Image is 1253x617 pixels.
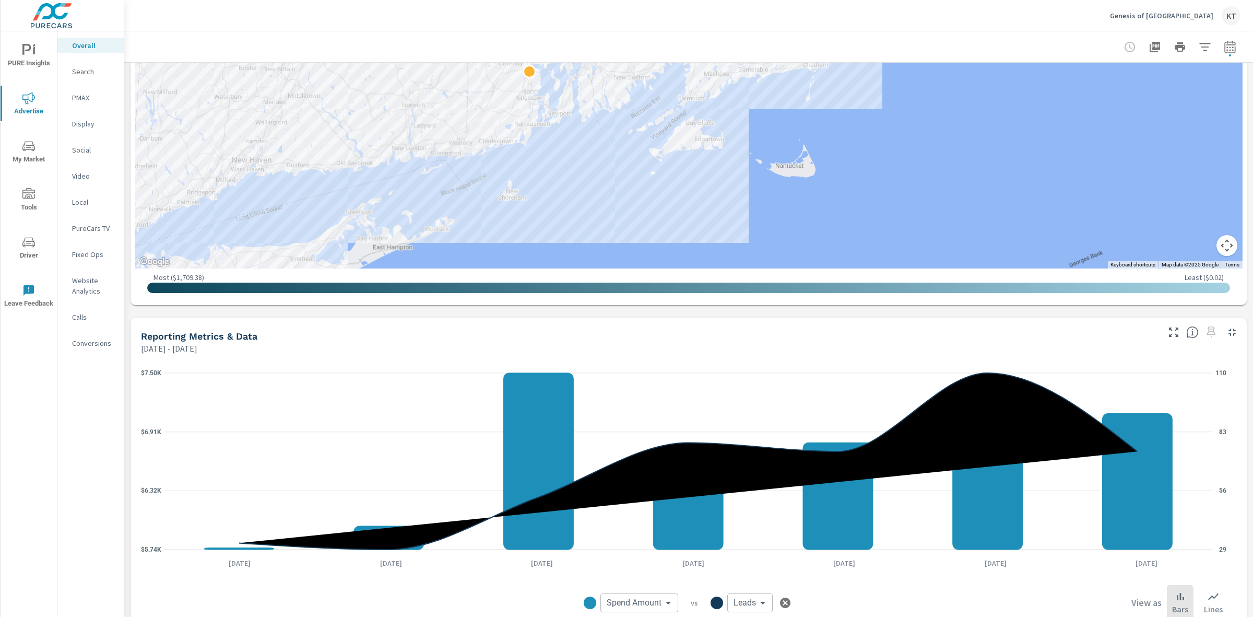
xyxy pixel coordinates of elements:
[72,312,115,322] p: Calls
[727,593,773,612] div: Leads
[72,223,115,234] p: PureCars TV
[1219,487,1226,494] text: 56
[1144,37,1165,57] button: "Export Report to PDF"
[57,194,124,210] div: Local
[4,44,54,69] span: PURE Insights
[826,558,862,568] p: [DATE]
[72,40,115,51] p: Overall
[57,247,124,262] div: Fixed Ops
[4,284,54,310] span: Leave Feedback
[72,171,115,181] p: Video
[1195,37,1215,57] button: Apply Filters
[1128,558,1165,568] p: [DATE]
[141,487,161,494] text: $6.32K
[57,168,124,184] div: Video
[72,275,115,296] p: Website Analytics
[57,335,124,351] div: Conversions
[57,90,124,106] div: PMAX
[1216,235,1237,256] button: Map camera controls
[57,220,124,236] div: PureCars TV
[373,558,409,568] p: [DATE]
[57,142,124,158] div: Social
[137,255,172,269] a: Open this area in Google Maps (opens a new window)
[1219,428,1226,436] text: 83
[4,236,54,262] span: Driver
[141,369,161,377] text: $7.50K
[72,197,115,207] p: Local
[1215,369,1226,377] text: 110
[137,255,172,269] img: Google
[678,598,711,608] p: vs
[141,331,257,342] h5: Reporting Metrics & Data
[1219,546,1226,553] text: 29
[57,64,124,79] div: Search
[4,140,54,166] span: My Market
[72,92,115,103] p: PMAX
[1162,262,1219,267] span: Map data ©2025 Google
[675,558,712,568] p: [DATE]
[734,598,756,608] span: Leads
[1222,6,1240,25] div: KT
[153,273,204,282] p: Most ( $1,709.38 )
[1220,37,1240,57] button: Select Date Range
[221,558,258,568] p: [DATE]
[4,188,54,214] span: Tools
[141,428,161,436] text: $6.91K
[1110,261,1155,269] button: Keyboard shortcuts
[57,309,124,325] div: Calls
[1185,273,1224,282] p: Least ( $0.02 )
[57,38,124,53] div: Overall
[1172,603,1188,615] p: Bars
[4,92,54,118] span: Advertise
[57,116,124,132] div: Display
[1204,603,1223,615] p: Lines
[72,66,115,77] p: Search
[977,558,1014,568] p: [DATE]
[1165,324,1182,341] button: Make Fullscreen
[141,546,161,553] text: $5.74K
[72,119,115,129] p: Display
[1225,262,1239,267] a: Terms
[524,558,560,568] p: [DATE]
[57,273,124,299] div: Website Analytics
[72,145,115,155] p: Social
[1110,11,1213,20] p: Genesis of [GEOGRAPHIC_DATA]
[141,342,197,355] p: [DATE] - [DATE]
[1,31,57,320] div: nav menu
[1186,326,1199,339] span: Understand performance data overtime and see how metrics compare to each other.
[72,249,115,260] p: Fixed Ops
[1131,598,1162,608] h6: View as
[600,593,678,612] div: Spend Amount
[607,598,661,608] span: Spend Amount
[72,338,115,348] p: Conversions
